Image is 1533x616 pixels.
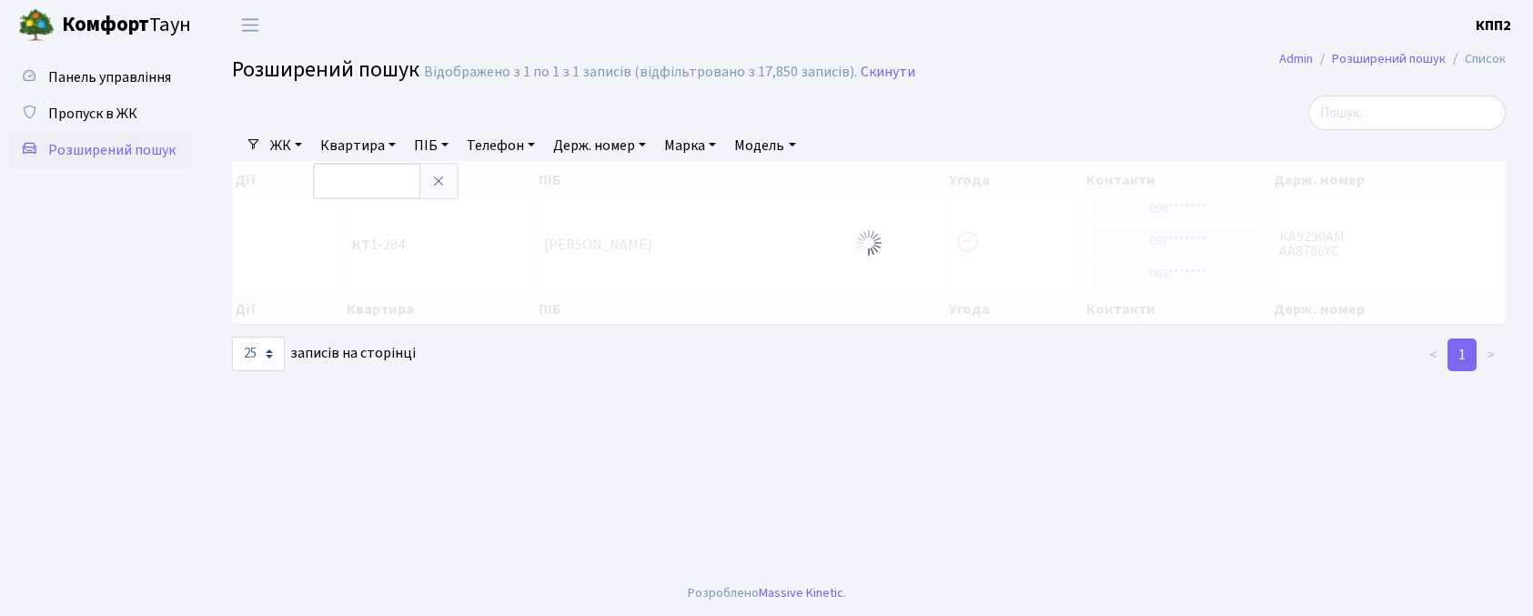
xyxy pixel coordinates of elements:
[1476,15,1511,35] b: КПП2
[232,337,285,371] select: записів на сторінці
[232,54,419,86] span: Розширений пошук
[18,7,55,44] img: logo.png
[232,337,416,371] label: записів на сторінці
[1446,49,1506,69] li: Список
[62,10,149,39] b: Комфорт
[48,67,171,87] span: Панель управління
[1279,49,1313,68] a: Admin
[9,132,191,168] a: Розширений пошук
[1252,40,1533,78] nav: breadcrumb
[727,130,802,161] a: Модель
[1308,96,1506,130] input: Пошук...
[227,10,273,40] button: Переключити навігацію
[759,583,843,602] a: Massive Kinetic
[1476,15,1511,36] a: КПП2
[263,130,309,161] a: ЖК
[459,130,542,161] a: Телефон
[688,583,846,603] div: Розроблено .
[313,130,403,161] a: Квартира
[1332,49,1446,68] a: Розширений пошук
[48,104,137,124] span: Пропуск в ЖК
[407,130,456,161] a: ПІБ
[48,140,176,160] span: Розширений пошук
[854,228,883,258] img: Обробка...
[546,130,653,161] a: Держ. номер
[9,96,191,132] a: Пропуск в ЖК
[62,10,191,41] span: Таун
[1447,338,1477,371] a: 1
[657,130,723,161] a: Марка
[424,64,857,81] div: Відображено з 1 по 1 з 1 записів (відфільтровано з 17,850 записів).
[9,59,191,96] a: Панель управління
[861,64,915,81] a: Скинути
